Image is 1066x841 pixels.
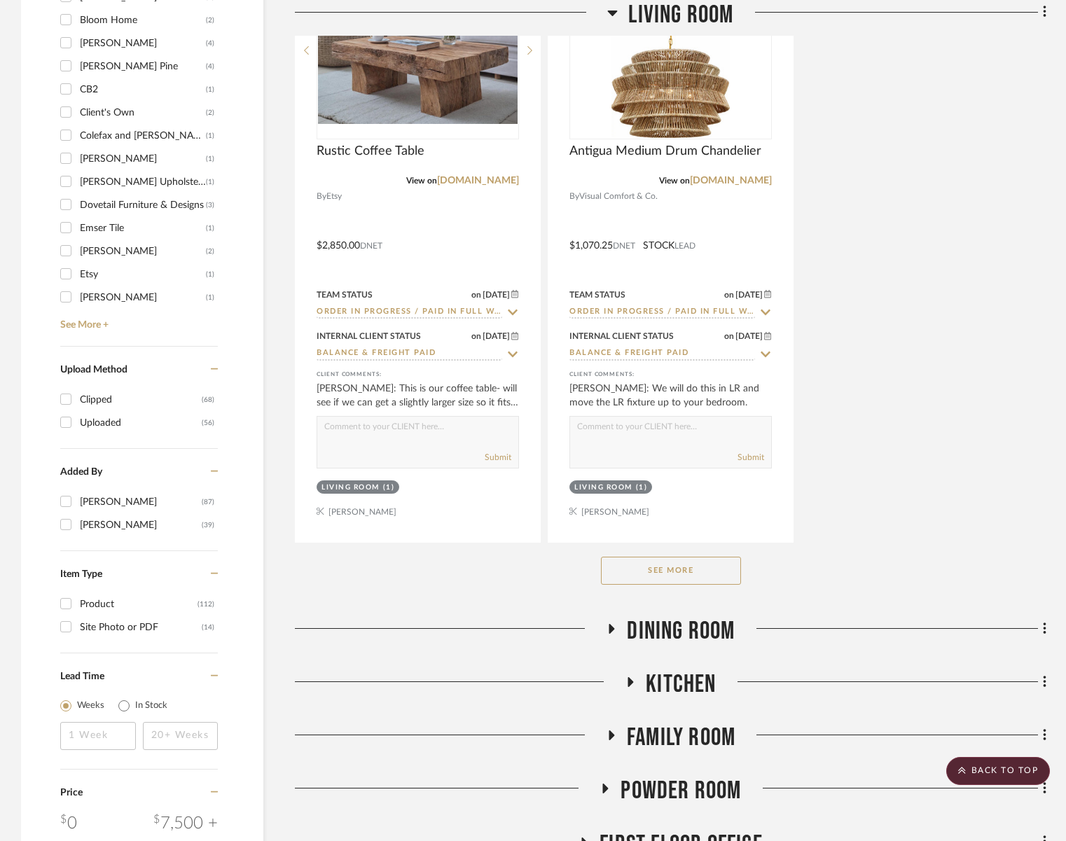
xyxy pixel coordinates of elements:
[206,55,214,78] div: (4)
[569,382,772,410] div: [PERSON_NAME]: We will do this in LR and move the LR fixture up to your bedroom.
[60,722,136,750] input: 1 Week
[60,365,127,375] span: Upload Method
[437,176,519,186] a: [DOMAIN_NAME]
[317,306,502,319] input: Type to Search…
[569,306,755,319] input: Type to Search…
[77,699,104,713] label: Weeks
[80,616,202,639] div: Site Photo or PDF
[60,569,102,579] span: Item Type
[321,482,380,493] div: Living Room
[724,332,734,340] span: on
[60,788,83,798] span: Price
[60,467,102,477] span: Added By
[57,309,218,331] a: See More +
[946,757,1050,785] scroll-to-top-button: BACK TO TOP
[198,593,214,616] div: (112)
[627,723,735,753] span: Family Room
[206,171,214,193] div: (1)
[690,176,772,186] a: [DOMAIN_NAME]
[481,331,511,341] span: [DATE]
[206,286,214,309] div: (1)
[485,451,511,464] button: Submit
[202,389,214,411] div: (68)
[206,9,214,32] div: (2)
[579,190,658,203] span: Visual Comfort & Co.
[206,240,214,263] div: (2)
[317,330,421,342] div: Internal Client Status
[202,491,214,513] div: (87)
[206,78,214,101] div: (1)
[471,332,481,340] span: on
[80,55,206,78] div: [PERSON_NAME] Pine
[601,557,741,585] button: See More
[574,482,632,493] div: Living Room
[80,412,202,434] div: Uploaded
[569,289,625,301] div: Team Status
[326,190,342,203] span: Etsy
[206,217,214,239] div: (1)
[80,9,206,32] div: Bloom Home
[80,194,206,216] div: Dovetail Furniture & Designs
[738,451,764,464] button: Submit
[80,32,206,55] div: [PERSON_NAME]
[569,330,674,342] div: Internal Client Status
[646,669,716,700] span: Kitchen
[80,240,206,263] div: [PERSON_NAME]
[659,176,690,185] span: View on
[569,347,755,361] input: Type to Search…
[80,514,202,536] div: [PERSON_NAME]
[135,699,167,713] label: In Stock
[627,616,735,646] span: Dining Room
[202,412,214,434] div: (56)
[724,291,734,299] span: on
[202,616,214,639] div: (14)
[317,190,326,203] span: By
[206,32,214,55] div: (4)
[153,811,218,836] div: 7,500 +
[406,176,437,185] span: View on
[80,263,206,286] div: Etsy
[317,347,502,361] input: Type to Search…
[80,125,206,147] div: Colefax and [PERSON_NAME]
[481,290,511,300] span: [DATE]
[80,171,206,193] div: [PERSON_NAME] Upholstery
[143,722,219,750] input: 20+ Weeks
[80,286,206,309] div: [PERSON_NAME]
[734,331,764,341] span: [DATE]
[80,593,198,616] div: Product
[621,776,741,806] span: Powder Room
[60,811,77,836] div: 0
[569,144,761,159] span: Antigua Medium Drum Chandelier
[317,144,424,159] span: Rustic Coffee Table
[317,289,373,301] div: Team Status
[317,382,519,410] div: [PERSON_NAME]: This is our coffee table- will see if we can get a slightly larger size so it fits...
[80,217,206,239] div: Emser Tile
[471,291,481,299] span: on
[206,148,214,170] div: (1)
[206,102,214,124] div: (2)
[80,102,206,124] div: Client's Own
[206,194,214,216] div: (3)
[80,78,206,101] div: CB2
[80,491,202,513] div: [PERSON_NAME]
[636,482,648,493] div: (1)
[383,482,395,493] div: (1)
[569,190,579,203] span: By
[206,263,214,286] div: (1)
[80,389,202,411] div: Clipped
[202,514,214,536] div: (39)
[60,672,104,681] span: Lead Time
[734,290,764,300] span: [DATE]
[80,148,206,170] div: [PERSON_NAME]
[206,125,214,147] div: (1)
